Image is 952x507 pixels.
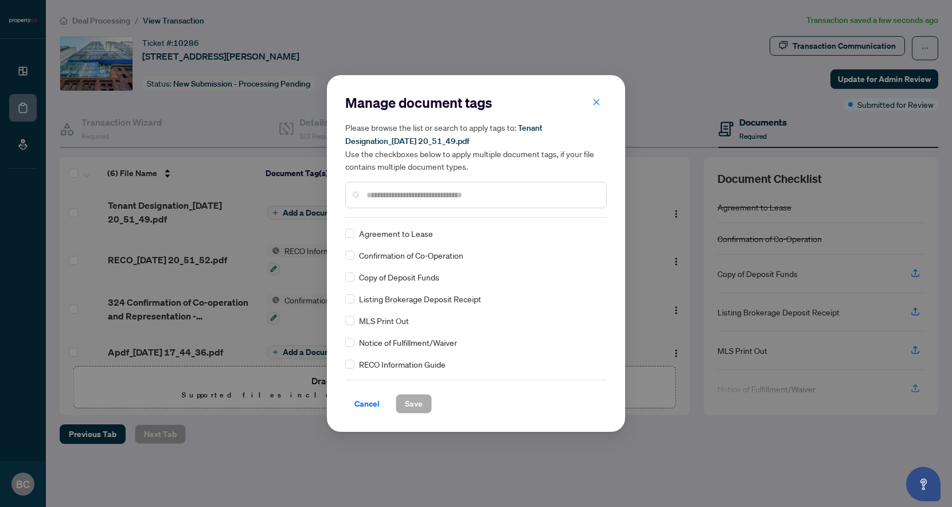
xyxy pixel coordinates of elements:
span: Listing Brokerage Deposit Receipt [359,292,481,305]
span: MLS Print Out [359,314,409,327]
button: Save [396,394,432,414]
span: close [592,98,600,106]
h5: Please browse the list or search to apply tags to: Use the checkboxes below to apply multiple doc... [345,121,607,173]
span: Cancel [354,395,380,413]
span: RECO Information Guide [359,358,446,370]
span: Agreement to Lease [359,227,433,240]
h2: Manage document tags [345,93,607,112]
button: Cancel [345,394,389,414]
button: Open asap [906,467,941,501]
span: Copy of Deposit Funds [359,271,439,283]
span: Confirmation of Co-Operation [359,249,463,262]
span: Notice of Fulfillment/Waiver [359,336,457,349]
